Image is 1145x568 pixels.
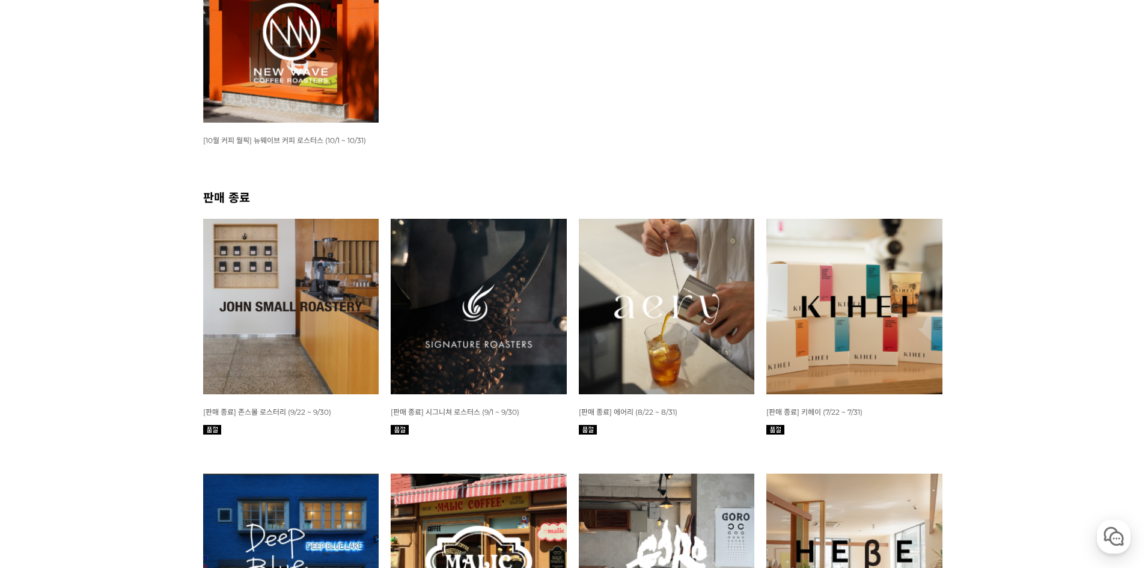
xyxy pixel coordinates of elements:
[203,407,331,417] a: [판매 종료] 존스몰 로스터리 (9/22 ~ 9/30)
[579,407,677,417] a: [판매 종료] 에어리 (8/22 ~ 8/31)
[110,400,124,409] span: 대화
[391,425,409,435] img: 품절
[579,219,755,395] img: 8월 커피 스몰 월픽 에어리
[766,219,942,395] img: 7월 커피 스몰 월픽 키헤이
[203,135,366,145] a: [10월 커피 월픽] 뉴웨이브 커피 로스터스 (10/1 ~ 10/31)
[766,425,784,435] img: 품절
[203,188,942,206] h2: 판매 종료
[186,399,200,409] span: 설정
[766,407,863,417] a: [판매 종료] 키헤이 (7/22 ~ 7/31)
[155,381,231,411] a: 설정
[4,381,79,411] a: 홈
[203,219,379,395] img: [판매 종료] 존스몰 로스터리 (9/22 ~ 9/30)
[38,399,45,409] span: 홈
[391,219,567,395] img: [판매 종료] 시그니쳐 로스터스 (9/1 ~ 9/30)
[391,407,519,417] a: [판매 종료] 시그니쳐 로스터스 (9/1 ~ 9/30)
[203,136,366,145] span: [10월 커피 월픽] 뉴웨이브 커피 로스터스 (10/1 ~ 10/31)
[79,381,155,411] a: 대화
[579,425,597,435] img: 품절
[203,425,221,435] img: 품절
